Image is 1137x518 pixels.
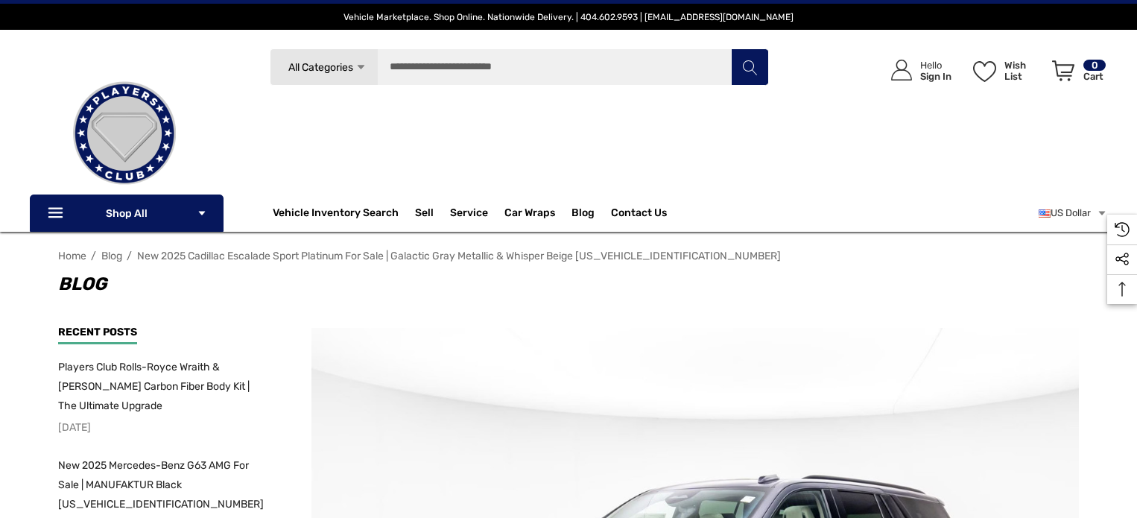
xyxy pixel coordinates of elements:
svg: Wish List [973,61,996,82]
span: New 2025 Mercedes-Benz G63 AMG For Sale | MANUFAKTUR Black [US_VEHICLE_IDENTIFICATION_NUMBER] [58,459,264,511]
a: Players Club Rolls-Royce Wraith & [PERSON_NAME] Carbon Fiber Body Kit | The Ultimate Upgrade [58,358,259,416]
a: Blog [571,206,595,223]
p: Sign In [920,71,951,82]
span: Car Wraps [504,206,555,223]
a: Home [58,250,86,262]
svg: Recently Viewed [1115,222,1130,237]
a: Contact Us [611,206,667,223]
a: Service [450,206,488,223]
span: Recent Posts [58,326,137,338]
svg: Top [1107,282,1137,297]
a: New 2025 Mercedes-Benz G63 AMG For Sale | MANUFAKTUR Black [US_VEHICLE_IDENTIFICATION_NUMBER] [58,456,259,514]
button: Search [731,48,768,86]
svg: Icon Arrow Down [197,208,207,218]
a: USD [1039,198,1107,228]
a: Car Wraps [504,198,571,228]
nav: Breadcrumb [58,243,1079,269]
p: [DATE] [58,418,259,438]
a: Sign in [874,45,959,96]
span: Players Club Rolls-Royce Wraith & [PERSON_NAME] Carbon Fiber Body Kit | The Ultimate Upgrade [58,361,250,412]
span: Vehicle Marketplace. Shop Online. Nationwide Delivery. | 404.602.9593 | [EMAIL_ADDRESS][DOMAIN_NAME] [343,12,794,22]
p: Cart [1083,71,1106,82]
p: Wish List [1004,60,1044,82]
p: 0 [1083,60,1106,71]
svg: Icon Arrow Down [355,62,367,73]
a: Sell [415,198,450,228]
h1: Blog [58,269,1079,299]
a: Wish List Wish List [966,45,1045,96]
span: All Categories [288,61,353,74]
a: Vehicle Inventory Search [273,206,399,223]
p: Shop All [30,195,224,232]
a: All Categories Icon Arrow Down Icon Arrow Up [270,48,378,86]
a: New 2025 Cadillac Escalade Sport Platinum For Sale | Galactic Gray Metallic & Whisper Beige [US_V... [137,250,781,262]
a: Blog [101,250,122,262]
svg: Social Media [1115,252,1130,267]
img: Players Club | Cars For Sale [50,59,199,208]
span: Sell [415,206,434,223]
svg: Icon Line [46,205,69,222]
svg: Icon User Account [891,60,912,80]
a: Cart with 0 items [1045,45,1107,103]
p: Hello [920,60,951,71]
svg: Review Your Cart [1052,60,1074,81]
